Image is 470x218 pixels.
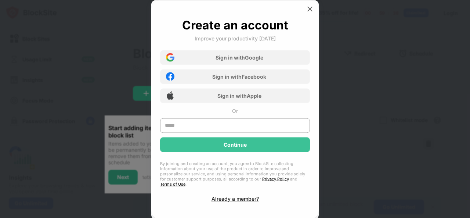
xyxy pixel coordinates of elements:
[166,72,174,81] img: facebook-icon.png
[166,53,174,62] img: google-icon.png
[212,74,266,80] div: Sign in with Facebook
[232,107,238,114] div: Or
[195,35,276,41] div: Improve your productivity [DATE]
[217,93,261,99] div: Sign in with Apple
[262,176,289,181] a: Privacy Policy
[216,54,263,61] div: Sign in with Google
[211,195,259,201] div: Already a member?
[182,18,288,32] div: Create an account
[224,142,247,147] div: Continue
[160,181,185,186] a: Terms of Use
[160,161,310,186] div: By joining and creating an account, you agree to BlockSite collecting information about your use ...
[166,92,174,100] img: apple-icon.png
